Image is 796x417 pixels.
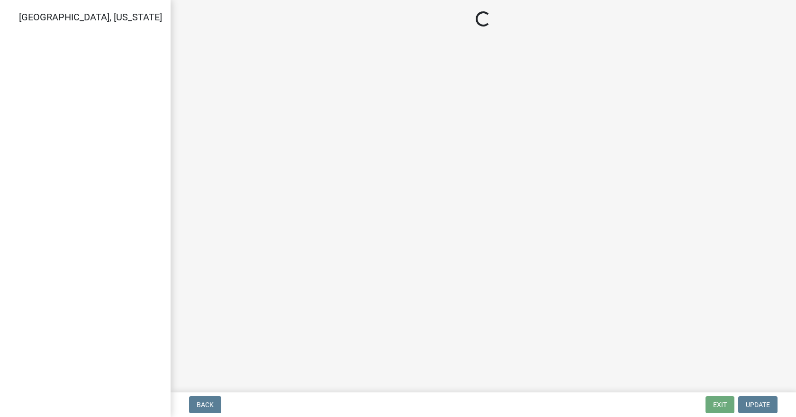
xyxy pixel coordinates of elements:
[738,396,778,413] button: Update
[746,401,770,408] span: Update
[189,396,221,413] button: Back
[197,401,214,408] span: Back
[19,11,162,23] span: [GEOGRAPHIC_DATA], [US_STATE]
[706,396,734,413] button: Exit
